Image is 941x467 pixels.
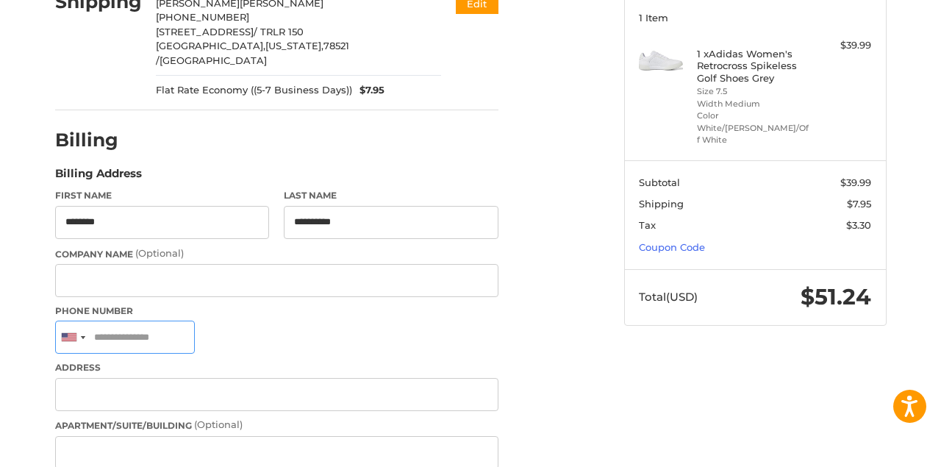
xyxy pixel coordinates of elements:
[697,110,809,146] li: Color White/[PERSON_NAME]/Off White
[160,54,267,66] span: [GEOGRAPHIC_DATA]
[55,418,498,432] label: Apartment/Suite/Building
[135,247,184,259] small: (Optional)
[801,283,871,310] span: $51.24
[156,83,352,98] span: Flat Rate Economy ((5-7 Business Days))
[55,361,498,374] label: Address
[55,189,270,202] label: First Name
[265,40,323,51] span: [US_STATE],
[56,321,90,353] div: United States: +1
[639,12,871,24] h3: 1 Item
[194,418,243,430] small: (Optional)
[156,40,349,66] span: 78521 /
[55,246,498,261] label: Company Name
[156,40,265,51] span: [GEOGRAPHIC_DATA],
[840,177,871,188] span: $39.99
[697,85,809,98] li: Size 7.5
[156,26,254,38] span: [STREET_ADDRESS]
[639,241,705,253] a: Coupon Code
[639,290,698,304] span: Total (USD)
[352,83,384,98] span: $7.95
[846,219,871,231] span: $3.30
[639,177,680,188] span: Subtotal
[639,198,684,210] span: Shipping
[55,304,498,318] label: Phone Number
[847,198,871,210] span: $7.95
[55,129,141,151] h2: Billing
[284,189,498,202] label: Last Name
[697,48,809,84] h4: 1 x Adidas Women's Retrocross Spikeless Golf Shoes Grey
[639,219,656,231] span: Tax
[254,26,304,38] span: / TRLR 150
[55,165,142,189] legend: Billing Address
[813,38,871,53] div: $39.99
[697,98,809,110] li: Width Medium
[156,11,249,23] span: [PHONE_NUMBER]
